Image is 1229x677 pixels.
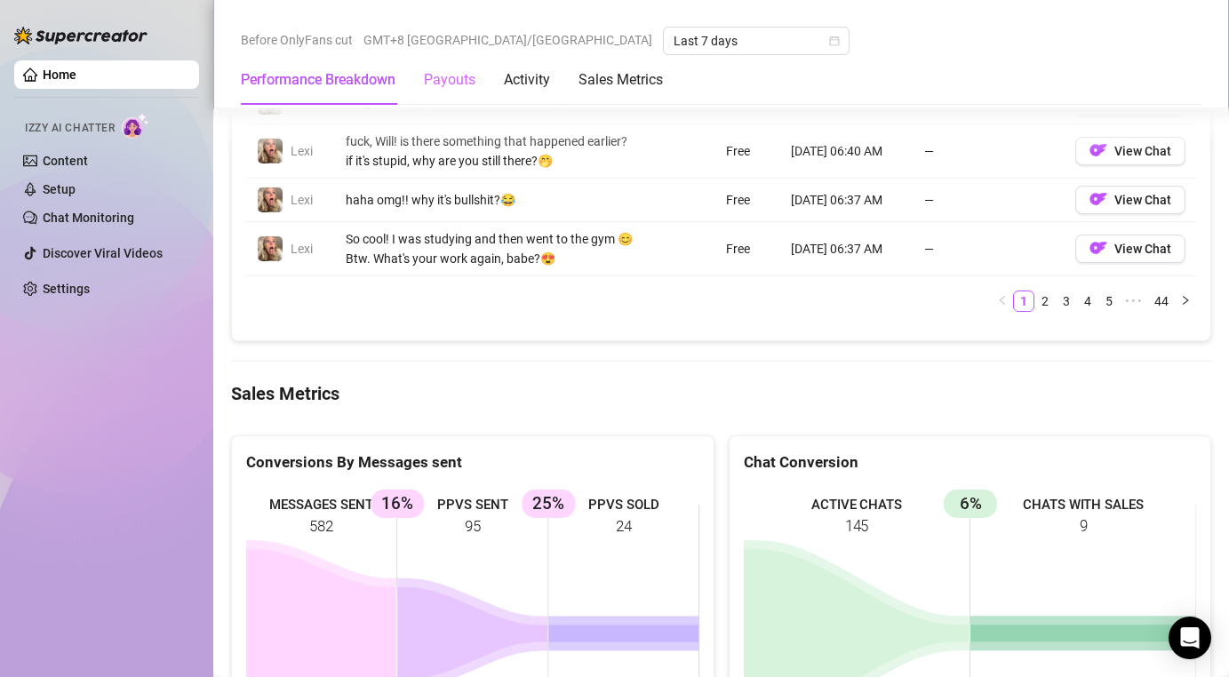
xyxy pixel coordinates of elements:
img: OF [1089,239,1107,257]
span: Lexi [291,193,313,207]
div: Performance Breakdown [241,69,395,91]
li: Previous Page [992,291,1013,312]
img: Lexi [258,236,283,261]
li: Next 5 Pages [1120,291,1148,312]
div: Conversions By Messages sent [246,450,699,474]
a: 3 [1057,291,1076,311]
div: So cool! I was studying and then went to the gym 😊 Btw. What's your work again, babe?😍 [346,229,634,268]
button: OFView Chat [1075,137,1185,165]
a: 2 [1035,291,1055,311]
a: OFView Chat [1075,196,1185,211]
a: Setup [43,182,76,196]
div: Chat Conversion [744,450,1197,474]
a: Settings [43,282,90,296]
td: — [914,124,1065,179]
li: 3 [1056,291,1077,312]
img: logo-BBDzfeDw.svg [14,27,148,44]
td: — [914,222,1065,276]
a: OFView Chat [1075,99,1185,113]
img: Lexi [258,139,283,163]
a: 1 [1014,291,1033,311]
div: haha omg!! why it's bullshit?😂 [346,190,634,210]
div: Activity [504,69,550,91]
li: 2 [1034,291,1056,312]
td: [DATE] 06:37 AM [780,179,914,222]
li: 1 [1013,291,1034,312]
span: View Chat [1114,193,1171,207]
td: — [914,179,1065,222]
li: 4 [1077,291,1098,312]
a: 44 [1149,291,1174,311]
span: ••• [1120,291,1148,312]
span: Last 7 days [674,28,839,54]
img: AI Chatter [122,113,149,139]
td: Free [715,179,780,222]
a: OFView Chat [1075,245,1185,259]
a: Home [43,68,76,82]
img: OF [1089,141,1107,159]
span: Before OnlyFans cut [241,27,353,53]
li: 44 [1148,291,1175,312]
span: right [1180,295,1191,306]
a: 4 [1078,291,1097,311]
span: Lexi [291,95,313,109]
a: Content [43,154,88,168]
h4: Sales Metrics [231,381,1211,406]
div: fuck, Will! is there something that happened earlier? if it's stupid, why are you still there?🤭 [346,131,634,171]
td: Free [715,124,780,179]
li: Next Page [1175,291,1196,312]
span: View Chat [1114,144,1171,158]
span: calendar [829,36,840,46]
li: 5 [1098,291,1120,312]
a: Discover Viral Videos [43,246,163,260]
span: Lexi [291,144,313,158]
span: Izzy AI Chatter [25,120,115,137]
a: OFView Chat [1075,147,1185,162]
div: Open Intercom Messenger [1169,617,1211,659]
a: 5 [1099,291,1119,311]
button: OFView Chat [1075,235,1185,263]
img: OF [1089,190,1107,208]
button: left [992,291,1013,312]
span: GMT+8 [GEOGRAPHIC_DATA]/[GEOGRAPHIC_DATA] [363,27,652,53]
button: OFView Chat [1075,186,1185,214]
span: View Chat [1114,242,1171,256]
div: Sales Metrics [579,69,663,91]
div: Payouts [424,69,475,91]
span: left [997,295,1008,306]
img: Lexi [258,187,283,212]
td: [DATE] 06:37 AM [780,222,914,276]
button: right [1175,291,1196,312]
td: Free [715,222,780,276]
span: Lexi [291,242,313,256]
a: Chat Monitoring [43,211,134,225]
td: [DATE] 06:40 AM [780,124,914,179]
